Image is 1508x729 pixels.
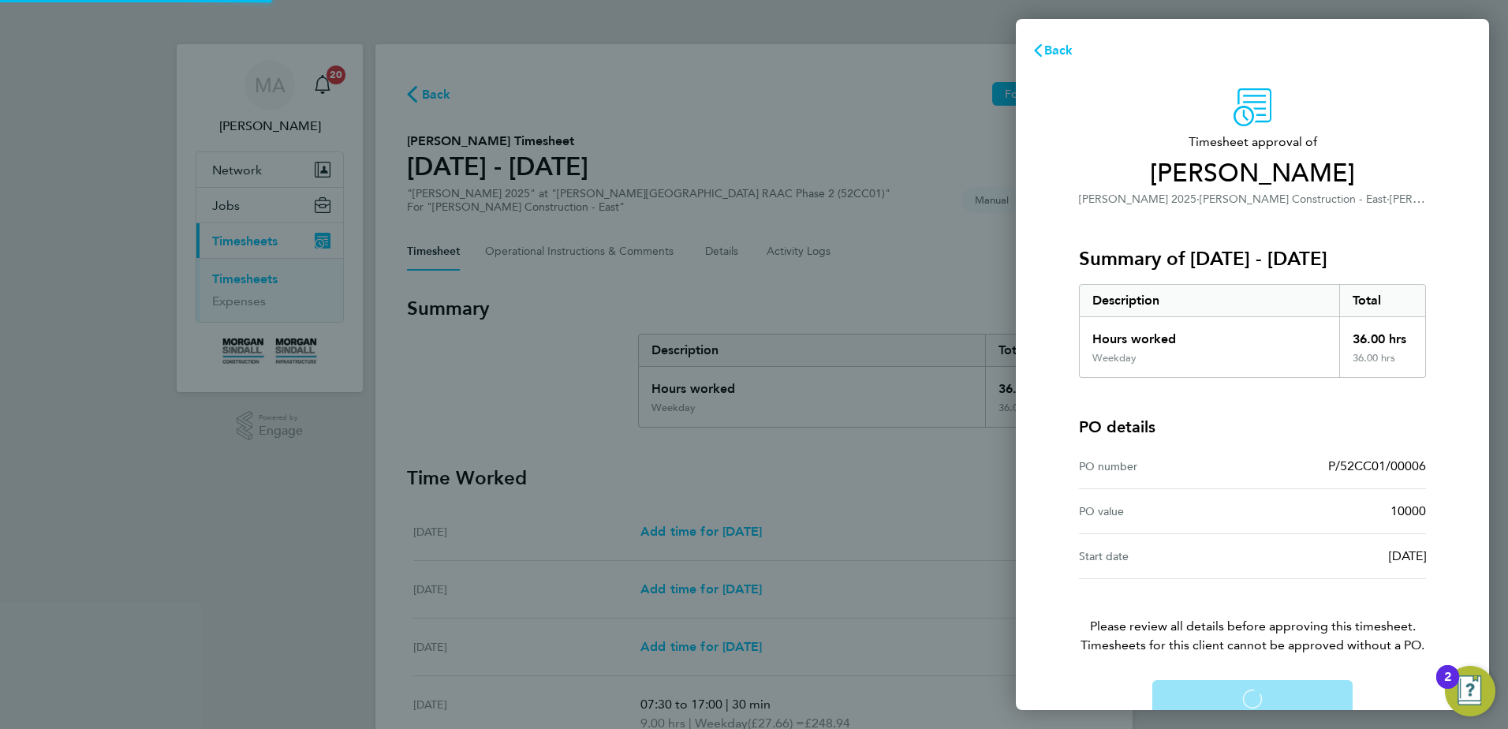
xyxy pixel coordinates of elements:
[1079,133,1426,151] span: Timesheet approval of
[1060,579,1445,655] p: Please review all details before approving this timesheet.
[1044,43,1073,58] span: Back
[1079,547,1252,566] div: Start date
[1060,636,1445,655] span: Timesheets for this client cannot be approved without a PO.
[1339,352,1426,377] div: 36.00 hrs
[1200,193,1387,206] span: [PERSON_NAME] Construction - East
[1079,416,1155,438] h4: PO details
[1079,246,1426,271] h3: Summary of [DATE] - [DATE]
[1339,317,1426,352] div: 36.00 hrs
[1092,352,1137,364] div: Weekday
[1079,193,1196,206] span: [PERSON_NAME] 2025
[1079,284,1426,378] div: Summary of 23 - 29 Aug 2025
[1252,502,1426,521] div: 10000
[1339,285,1426,316] div: Total
[1080,317,1339,352] div: Hours worked
[1080,285,1339,316] div: Description
[1387,193,1390,206] span: ·
[1444,677,1451,697] div: 2
[1252,547,1426,566] div: [DATE]
[1079,502,1252,521] div: PO value
[1328,458,1426,473] span: P/52CC01/00006
[1196,193,1200,206] span: ·
[1016,35,1089,66] button: Back
[1079,158,1426,189] span: [PERSON_NAME]
[1445,666,1495,716] button: Open Resource Center, 2 new notifications
[1079,457,1252,476] div: PO number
